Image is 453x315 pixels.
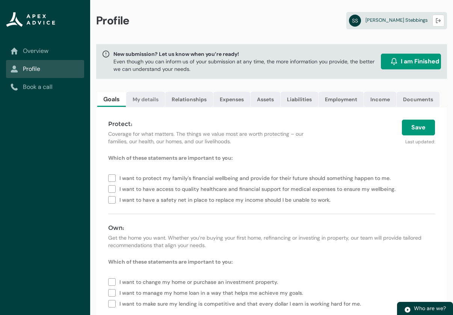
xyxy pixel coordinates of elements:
span: I want to have a safety net in place to replace my income should I be unable to work. [119,194,334,205]
button: I am Finished [381,54,441,69]
span: I am Finished [401,57,439,66]
img: alarm.svg [390,58,398,65]
a: Employment [319,92,364,107]
p: Coverage for what matters. The things we value most are worth protecting – our families, our heal... [108,130,323,145]
span: Profile [96,13,130,28]
a: Book a call [11,82,80,91]
a: SS[PERSON_NAME] Stebbings [346,12,447,29]
a: Expenses [213,92,250,107]
h4: Protect: [108,120,323,129]
p: Even though you can inform us of your submission at any time, the more information you provide, t... [113,58,378,73]
span: Who are we? [414,305,446,312]
span: New submission? Let us know when you’re ready! [113,50,378,58]
a: Goals [97,92,126,107]
a: Profile [11,64,80,73]
a: Documents [397,92,439,107]
p: Get the home you want. Whether you’re buying your first home, refinancing or investing in propert... [108,234,435,249]
img: Apex Advice Group [6,12,55,27]
a: Overview [11,46,80,55]
p: Last updated: [332,135,435,145]
button: Logout [432,15,444,27]
abbr: SS [349,15,361,27]
nav: Sub page [6,42,84,96]
a: Income [364,92,396,107]
span: I want to manage my home loan in a way that helps me achieve my goals. [119,287,306,298]
a: Assets [251,92,280,107]
span: I want to make sure my lending is competitive and that every dollar I earn is working hard for me. [119,298,364,309]
img: play.svg [404,306,411,313]
p: Which of these statements are important to you: [108,154,435,162]
span: I want to protect my family's financial wellbeing and provide for their future should something h... [119,172,394,183]
a: Relationships [165,92,213,107]
span: [PERSON_NAME] Stebbings [365,17,428,23]
button: Save [402,120,435,135]
span: I want to have access to quality healthcare and financial support for medical expenses to ensure ... [119,183,399,194]
p: Which of these statements are important to you: [108,258,435,265]
a: Liabilities [281,92,318,107]
span: I want to change my home or purchase an investment property. [119,276,281,287]
h4: Own: [108,223,435,232]
a: My details [126,92,165,107]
